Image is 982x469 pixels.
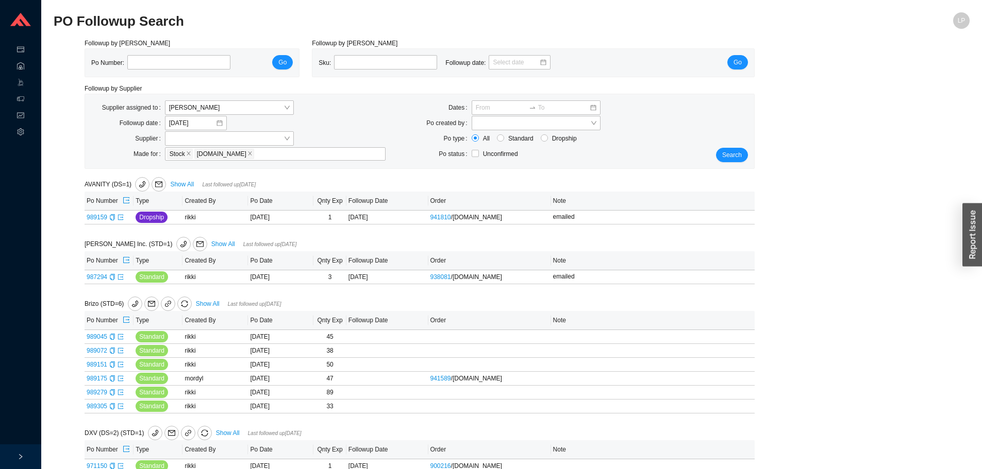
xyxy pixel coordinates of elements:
[716,148,748,162] button: Search
[272,55,293,70] button: Go
[85,40,170,47] span: Followup by [PERSON_NAME]
[248,344,313,358] td: [DATE]
[135,131,164,146] label: Supplier:
[118,463,124,469] span: export
[17,42,24,59] span: credit-card
[170,181,194,188] a: Show All
[18,454,24,460] span: right
[248,330,313,344] td: [DATE]
[118,389,124,396] a: export
[87,403,107,410] a: 989305
[182,192,248,211] th: Created By
[85,440,134,459] th: Po Number
[182,251,248,270] th: Created By
[85,311,134,330] th: Po Number
[118,334,124,340] span: export
[134,147,165,161] label: Made for:
[118,361,124,368] span: export
[136,387,168,398] button: Standard
[118,333,124,340] a: export
[182,211,248,224] td: rikki
[430,375,451,382] a: 941589
[87,273,107,281] a: 987294
[87,375,107,382] a: 989175
[123,256,130,265] span: export
[148,429,162,437] span: phone
[348,212,426,222] div: [DATE]
[228,301,281,307] span: Last followed up [DATE]
[109,373,115,384] div: Copy
[109,332,115,342] div: Copy
[248,192,313,211] th: Po Date
[109,359,115,370] div: Copy
[152,181,165,188] span: mail
[313,386,346,399] td: 89
[120,116,165,130] label: Followup date:
[313,270,346,284] td: 3
[109,274,115,280] span: copy
[170,149,185,159] span: Stock
[734,57,742,67] span: Go
[148,426,162,440] button: phone
[118,375,124,382] a: export
[136,181,149,188] span: phone
[312,40,397,47] span: Followup by [PERSON_NAME]
[186,151,191,157] span: close
[313,251,346,270] th: Qnty Exp
[182,440,248,459] th: Created By
[128,300,142,307] span: phone
[193,240,207,248] span: mail
[85,300,194,307] span: Brizo (STD=6)
[139,332,164,342] span: Standard
[177,240,190,248] span: phone
[134,311,182,330] th: Type
[54,12,741,30] h2: PO Followup Search
[87,214,107,221] a: 989159
[123,445,130,454] span: export
[165,429,178,437] span: mail
[118,273,124,281] a: export
[548,133,581,144] span: Dropship
[128,297,142,311] button: phone
[109,375,115,381] span: copy
[109,389,115,395] span: copy
[216,429,240,437] a: Show All
[476,102,527,113] input: From
[122,313,130,327] button: export
[169,118,215,128] input: 9/30/2025
[313,192,346,211] th: Qnty Exp
[139,373,164,384] span: Standard
[313,211,346,224] td: 1
[17,108,24,125] span: fund
[346,440,428,459] th: Followup Date
[538,102,589,113] input: To
[102,100,165,115] label: Supplier assigned to
[118,361,124,368] a: export
[313,372,346,386] td: 47
[181,426,195,440] a: link
[17,125,24,141] span: setting
[85,181,168,188] span: AVANITY (DS=1)
[529,104,536,111] span: to
[202,182,256,187] span: Last followed up [DATE]
[122,253,130,268] button: export
[139,272,164,282] span: Standard
[198,429,211,437] span: sync
[182,270,248,284] td: rikki
[248,251,313,270] th: Po Date
[193,237,207,251] button: mail
[248,430,302,436] span: Last followed up [DATE]
[448,100,472,115] label: Dates:
[167,149,193,159] span: Stock
[118,214,124,221] a: export
[444,131,472,146] label: Po type:
[529,104,536,111] span: swap-right
[178,300,191,307] span: sync
[248,386,313,399] td: [DATE]
[123,316,130,324] span: export
[87,389,107,396] a: 989279
[122,194,130,208] button: export
[164,426,179,440] button: mail
[118,389,124,395] span: export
